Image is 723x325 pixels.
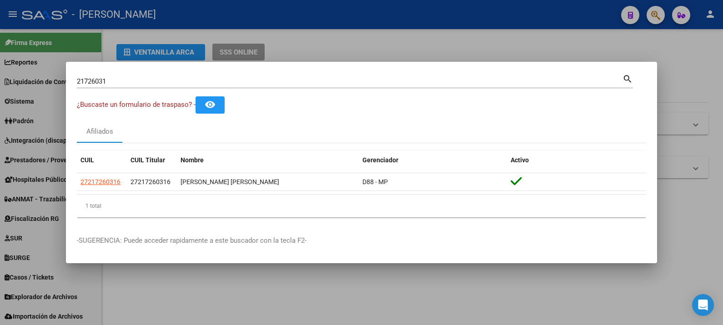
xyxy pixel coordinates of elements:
span: 27217260316 [80,178,120,185]
datatable-header-cell: CUIL Titular [127,150,177,170]
span: 27217260316 [131,178,171,185]
span: D88 - MP [362,178,388,185]
div: Open Intercom Messenger [692,294,714,316]
div: [PERSON_NAME] [PERSON_NAME] [181,177,355,187]
span: CUIL [80,156,94,164]
div: Afiliados [86,126,113,137]
span: Nombre [181,156,204,164]
span: CUIL Titular [131,156,165,164]
span: ¿Buscaste un formulario de traspaso? - [77,100,196,109]
datatable-header-cell: Nombre [177,150,359,170]
datatable-header-cell: Activo [507,150,646,170]
datatable-header-cell: CUIL [77,150,127,170]
p: -SUGERENCIA: Puede acceder rapidamente a este buscador con la tecla F2- [77,235,646,246]
mat-icon: search [623,73,633,84]
mat-icon: remove_red_eye [205,99,216,110]
div: 1 total [77,195,646,217]
span: Activo [511,156,529,164]
datatable-header-cell: Gerenciador [359,150,507,170]
span: Gerenciador [362,156,398,164]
